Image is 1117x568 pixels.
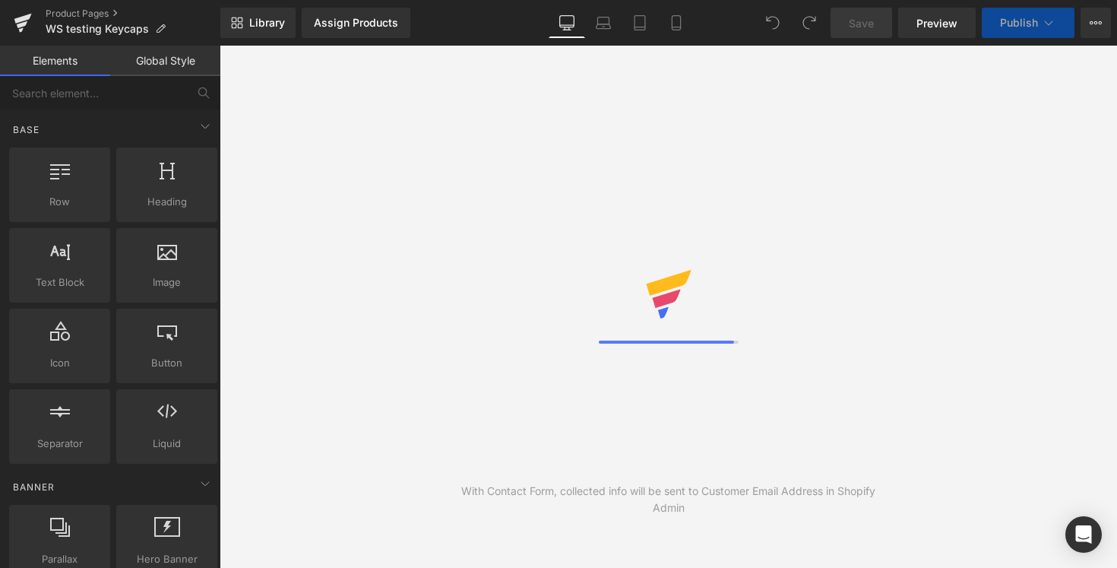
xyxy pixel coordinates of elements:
span: Row [14,194,106,210]
div: Open Intercom Messenger [1065,516,1102,553]
a: Preview [898,8,976,38]
span: Base [11,122,41,137]
a: Product Pages [46,8,220,20]
a: Global Style [110,46,220,76]
span: Separator [14,436,106,452]
span: Text Block [14,274,106,290]
a: Laptop [585,8,622,38]
div: With Contact Form, collected info will be sent to Customer Email Address in Shopify Admin [444,483,893,516]
span: Save [849,15,874,31]
span: Banner [11,480,56,494]
span: Image [121,274,213,290]
button: Publish [982,8,1074,38]
span: Preview [916,15,957,31]
span: WS testing Keycaps [46,23,149,35]
span: Parallax [14,551,106,567]
a: Desktop [549,8,585,38]
span: Icon [14,355,106,371]
span: Button [121,355,213,371]
button: Undo [758,8,788,38]
button: More [1081,8,1111,38]
span: Library [249,16,285,30]
span: Heading [121,194,213,210]
div: Assign Products [314,17,398,29]
span: Publish [1000,17,1038,29]
button: Redo [794,8,824,38]
span: Hero Banner [121,551,213,567]
a: New Library [220,8,296,38]
a: Mobile [658,8,695,38]
span: Liquid [121,436,213,452]
a: Tablet [622,8,658,38]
